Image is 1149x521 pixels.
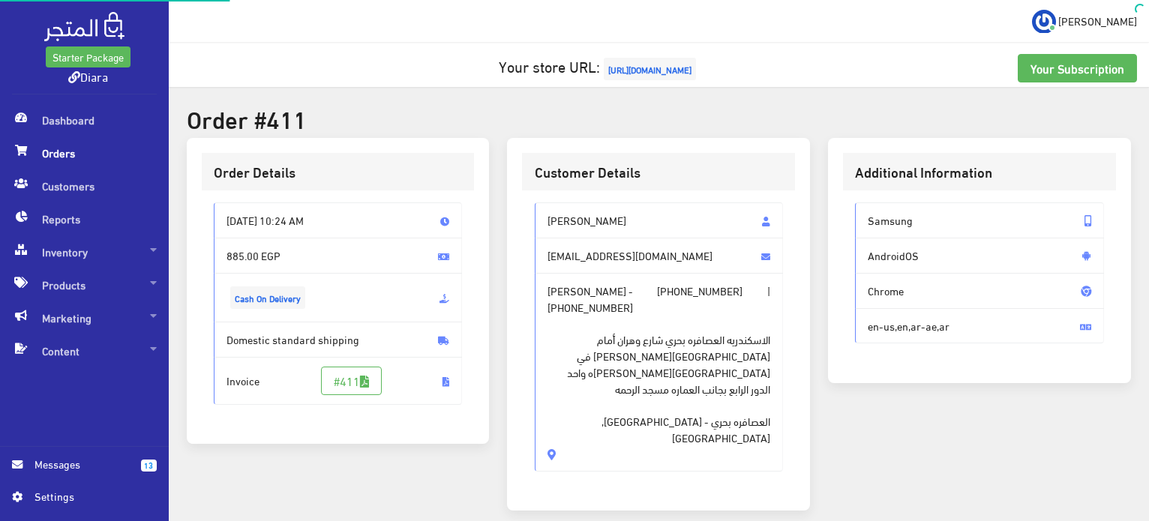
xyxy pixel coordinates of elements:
span: Dashboard [12,103,157,136]
a: 13 Messages [12,456,157,488]
span: Domestic standard shipping [214,322,463,358]
span: Orders [12,136,157,169]
a: Starter Package [46,46,130,67]
a: ... [PERSON_NAME] [1032,9,1137,33]
span: Reports [12,202,157,235]
span: 885.00 EGP [214,238,463,274]
span: Products [12,268,157,301]
h3: Order Details [214,165,463,179]
span: Settings [34,488,144,505]
span: Messages [34,456,129,472]
h3: Additional Information [855,165,1104,179]
span: [PERSON_NAME] - | [535,273,784,472]
span: Cash On Delivery [230,286,305,309]
span: en-us,en,ar-ae,ar [855,308,1104,344]
span: Customers [12,169,157,202]
h2: Order #411 [187,105,1131,131]
span: Inventory [12,235,157,268]
a: Your Subscription [1018,54,1137,82]
span: 13 [141,460,157,472]
span: AndroidOS [855,238,1104,274]
span: [PHONE_NUMBER] [657,283,742,299]
a: Your store URL:[URL][DOMAIN_NAME] [499,52,700,79]
span: Content [12,334,157,367]
span: [DATE] 10:24 AM [214,202,463,238]
span: Marketing [12,301,157,334]
span: [PERSON_NAME] [535,202,784,238]
span: الاسكندريه العصافره بحري شارع وهران أمام [GEOGRAPHIC_DATA][PERSON_NAME] في [GEOGRAPHIC_DATA][PERS... [547,315,771,445]
span: Samsung [855,202,1104,238]
span: Invoice [214,357,463,405]
span: [PERSON_NAME] [1058,11,1137,30]
span: [URL][DOMAIN_NAME] [604,58,696,80]
a: Settings [12,488,157,512]
img: . [44,12,124,41]
a: #411 [321,367,382,395]
img: ... [1032,10,1056,34]
span: Chrome [855,273,1104,309]
span: [EMAIL_ADDRESS][DOMAIN_NAME] [535,238,784,274]
span: [PHONE_NUMBER] [547,299,633,316]
a: Diara [68,65,108,87]
h3: Customer Details [535,165,784,179]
